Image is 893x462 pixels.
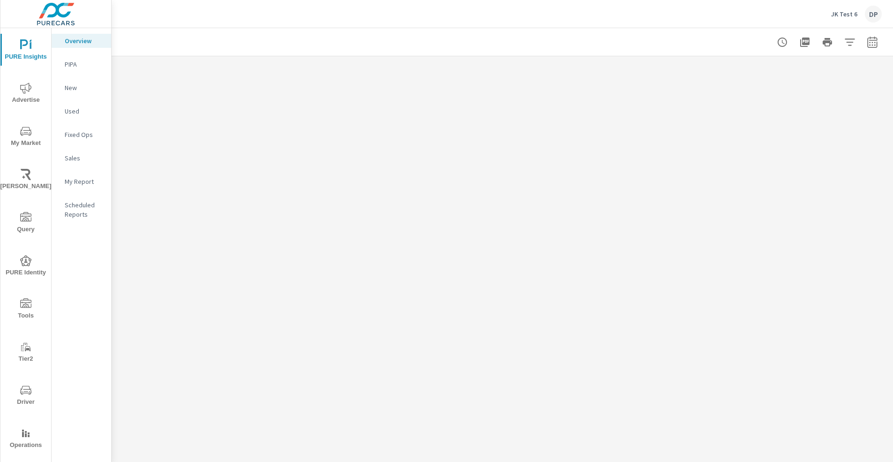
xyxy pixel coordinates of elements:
p: JK Test 6 [831,10,857,18]
button: Print Report [818,33,837,52]
div: New [52,81,111,95]
span: Query [3,212,48,235]
span: Advertise [3,83,48,106]
div: Used [52,104,111,118]
span: My Market [3,126,48,149]
p: Used [65,106,104,116]
div: Overview [52,34,111,48]
button: Apply Filters [840,33,859,52]
span: Tier2 [3,341,48,364]
div: My Report [52,174,111,189]
span: PURE Insights [3,39,48,62]
p: PIPA [65,60,104,69]
p: My Report [65,177,104,186]
p: Fixed Ops [65,130,104,139]
span: Operations [3,428,48,451]
button: Select Date Range [863,33,882,52]
span: Tools [3,298,48,321]
span: Learn More [218,193,265,201]
span: [PERSON_NAME] [3,169,48,192]
p: New [65,83,104,92]
div: PIPA [52,57,111,71]
span: Driver [3,385,48,408]
p: Sales [65,153,104,163]
div: DP [865,6,882,23]
span: PURE Identity [3,255,48,278]
p: Scheduled Reports [65,200,104,219]
div: Fixed Ops [52,128,111,142]
div: Sales [52,151,111,165]
button: Learn More [208,185,275,209]
div: Scheduled Reports [52,198,111,221]
button: "Export Report to PDF" [795,33,814,52]
p: Overview [65,36,104,45]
